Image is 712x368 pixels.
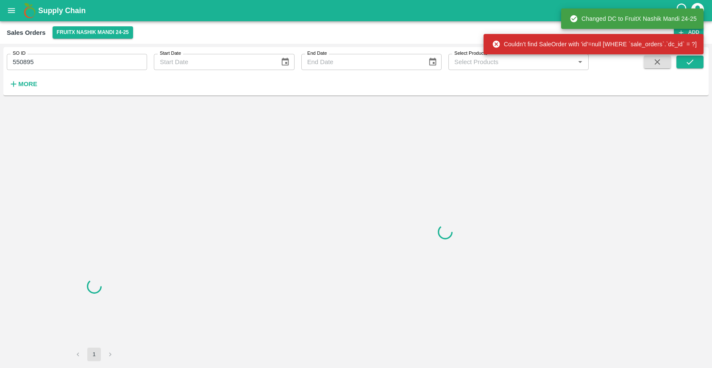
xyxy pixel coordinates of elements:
[690,2,705,20] div: account of current user
[154,54,274,70] input: Start Date
[7,77,39,91] button: More
[425,54,441,70] button: Choose date
[38,5,675,17] a: Supply Chain
[21,2,38,19] img: logo
[13,50,25,57] label: SO ID
[301,54,421,70] input: End Date
[38,6,86,15] b: Supply Chain
[575,56,586,67] button: Open
[307,50,327,57] label: End Date
[451,56,572,67] input: Select Products
[454,50,487,57] label: Select Products
[7,54,147,70] input: Enter SO ID
[87,348,101,361] button: page 1
[2,1,21,20] button: open drawer
[675,3,690,18] div: customer-support
[7,27,46,38] div: Sales Orders
[570,11,697,26] div: Changed DC to FruitX Nashik Mandi 24-25
[18,81,37,87] strong: More
[492,37,697,52] div: Couldn't find SaleOrder with 'id'=null [WHERE `sale_orders`.`dc_id` = ?]
[277,54,293,70] button: Choose date
[160,50,181,57] label: Start Date
[53,26,133,39] button: Select DC
[70,348,118,361] nav: pagination navigation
